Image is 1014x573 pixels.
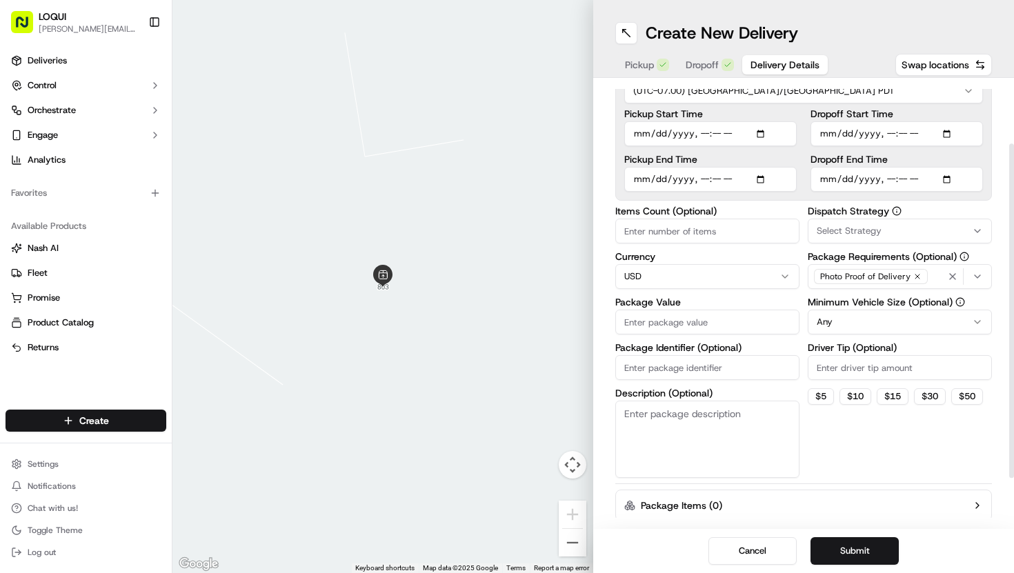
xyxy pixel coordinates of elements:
[28,267,48,279] span: Fleet
[214,177,251,193] button: See all
[6,237,166,259] button: Nash AI
[39,10,66,23] button: LOQUI
[6,6,143,39] button: LOQUI[PERSON_NAME][EMAIL_ADDRESS][DOMAIN_NAME]
[808,343,992,352] label: Driver Tip (Optional)
[559,529,586,556] button: Zoom out
[28,481,76,492] span: Notifications
[355,563,415,573] button: Keyboard shortcuts
[6,50,166,72] a: Deliveries
[615,252,799,261] label: Currency
[624,154,797,164] label: Pickup End Time
[423,564,498,572] span: Map data ©2025 Google
[960,252,969,261] button: Package Requirements (Optional)
[6,149,166,171] a: Analytics
[14,179,92,190] div: Past conversations
[28,547,56,558] span: Log out
[11,316,161,329] a: Product Catalog
[615,388,799,398] label: Description (Optional)
[914,388,946,405] button: $30
[97,304,167,315] a: Powered byPylon
[955,297,965,307] button: Minimum Vehicle Size (Optional)
[79,414,109,428] span: Create
[808,264,992,289] button: Photo Proof of Delivery
[811,537,899,565] button: Submit
[615,206,799,216] label: Items Count (Optional)
[808,355,992,380] input: Enter driver tip amount
[686,58,719,72] span: Dropoff
[28,54,67,67] span: Deliveries
[534,564,589,572] a: Report a map error
[28,129,58,141] span: Engage
[6,454,166,474] button: Settings
[111,214,139,225] span: [DATE]
[28,459,59,470] span: Settings
[176,555,221,573] a: Open this area in Google Maps (opens a new window)
[8,265,111,290] a: 📗Knowledge Base
[625,58,654,72] span: Pickup
[28,525,83,536] span: Toggle Theme
[176,555,221,573] img: Google
[877,388,908,405] button: $15
[506,564,526,572] a: Terms (opens in new tab)
[14,14,41,41] img: Nash
[28,104,76,117] span: Orchestrate
[6,312,166,334] button: Product Catalog
[708,537,797,565] button: Cancel
[808,297,992,307] label: Minimum Vehicle Size (Optional)
[615,297,799,307] label: Package Value
[11,242,161,254] a: Nash AI
[137,305,167,315] span: Pylon
[28,292,60,304] span: Promise
[6,476,166,496] button: Notifications
[902,58,969,72] span: Swap locations
[6,521,166,540] button: Toggle Theme
[641,499,722,512] label: Package Items ( 0 )
[117,272,128,283] div: 💻
[811,109,983,119] label: Dropoff Start Time
[11,267,161,279] a: Fleet
[6,410,166,432] button: Create
[559,451,586,479] button: Map camera controls
[11,341,161,354] a: Returns
[615,343,799,352] label: Package Identifier (Optional)
[47,145,175,157] div: We're available if you need us!
[811,154,983,164] label: Dropoff End Time
[111,265,227,290] a: 💻API Documentation
[235,136,251,152] button: Start new chat
[892,206,902,216] button: Dispatch Strategy
[6,215,166,237] div: Available Products
[817,225,882,237] span: Select Strategy
[28,154,66,166] span: Analytics
[6,74,166,97] button: Control
[28,503,78,514] span: Chat with us!
[28,341,59,354] span: Returns
[808,388,834,405] button: $5
[6,543,166,562] button: Log out
[6,182,166,204] div: Favorites
[615,219,799,243] input: Enter number of items
[839,388,871,405] button: $10
[28,271,106,285] span: Knowledge Base
[28,316,94,329] span: Product Catalog
[6,287,166,309] button: Promise
[6,262,166,284] button: Fleet
[615,310,799,334] input: Enter package value
[895,54,992,76] button: Swap locations
[11,292,161,304] a: Promise
[615,355,799,380] input: Enter package identifier
[130,271,221,285] span: API Documentation
[820,271,911,282] span: Photo Proof of Delivery
[39,23,137,34] span: [PERSON_NAME][EMAIL_ADDRESS][DOMAIN_NAME]
[951,388,983,405] button: $50
[28,79,57,92] span: Control
[14,55,251,77] p: Welcome 👋
[6,124,166,146] button: Engage
[6,499,166,518] button: Chat with us!
[28,242,59,254] span: Nash AI
[14,272,25,283] div: 📗
[750,58,819,72] span: Delivery Details
[28,214,39,225] img: 1736555255976-a54dd68f-1ca7-489b-9aae-adbdc363a1c4
[47,132,226,145] div: Start new chat
[36,89,248,103] input: Got a question? Start typing here...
